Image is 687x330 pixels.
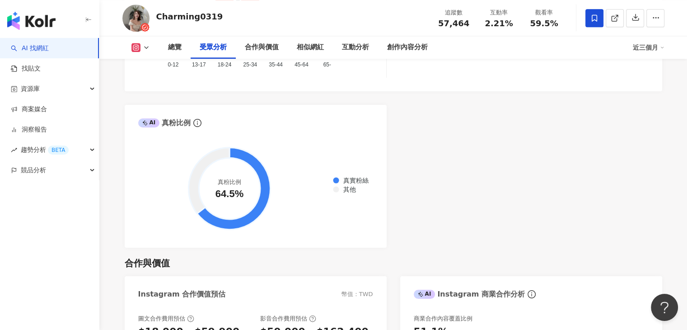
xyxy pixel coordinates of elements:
div: Instagram 合作價值預估 [138,289,226,299]
div: 影音合作費用預估 [260,315,316,323]
span: 57,464 [438,19,469,28]
tspan: 18-24 [217,61,231,68]
a: 商案媒合 [11,105,47,114]
span: info-circle [526,289,537,300]
tspan: 35-44 [269,61,283,68]
span: 59.5% [530,19,558,28]
div: Instagram 商業合作分析 [414,289,525,299]
tspan: 65- [323,61,331,68]
span: rise [11,147,17,153]
div: 追蹤數 [437,8,471,17]
div: 真粉比例 [138,118,191,128]
img: logo [7,12,56,30]
div: 互動率 [482,8,516,17]
span: 競品分析 [21,160,46,180]
tspan: 0-12 [168,61,178,68]
div: 受眾分析 [200,42,227,53]
div: 幣值：TWD [341,290,373,298]
div: 合作與價值 [125,257,170,269]
span: 趨勢分析 [21,140,69,160]
div: 合作與價值 [245,42,279,53]
iframe: Help Scout Beacon - Open [651,294,678,321]
tspan: 25-34 [243,61,257,68]
tspan: 13-17 [192,61,206,68]
div: 創作內容分析 [387,42,428,53]
div: AI [414,290,435,299]
div: 觀看率 [527,8,561,17]
div: Charming0319 [156,11,223,22]
div: 相似網紅 [297,42,324,53]
div: 互動分析 [342,42,369,53]
span: 其他 [336,186,356,193]
div: 商業合作內容覆蓋比例 [414,315,472,323]
div: 圖文合作費用預估 [138,315,194,323]
div: AI [138,118,160,127]
img: KOL Avatar [122,5,150,32]
span: 資源庫 [21,79,40,99]
tspan: 45-64 [294,61,308,68]
span: 2.21% [485,19,513,28]
a: searchAI 找網紅 [11,44,49,53]
a: 找貼文 [11,64,41,73]
span: info-circle [192,118,203,128]
div: 近三個月 [633,40,664,55]
div: 總覽 [168,42,182,53]
a: 洞察報告 [11,125,47,134]
div: BETA [48,146,69,155]
span: 真實粉絲 [336,177,369,184]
